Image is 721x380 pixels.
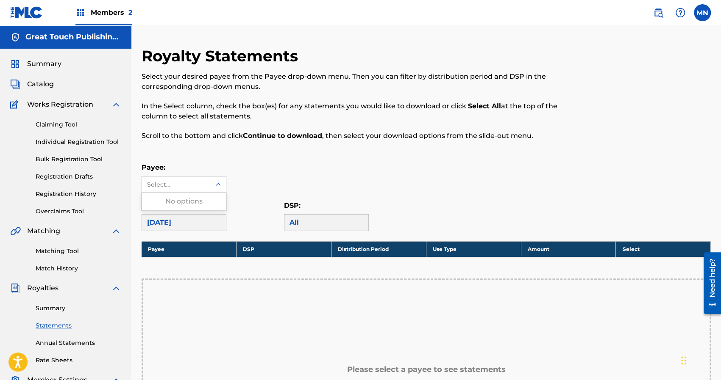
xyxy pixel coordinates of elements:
span: Members [91,8,132,17]
label: Payee: [142,163,165,171]
img: expand [111,226,121,236]
img: Royalties [10,283,20,293]
th: Use Type [426,241,521,257]
th: Select [616,241,711,257]
a: SummarySummary [10,59,61,69]
span: Royalties [27,283,58,293]
img: Works Registration [10,99,21,110]
strong: Continue to download [243,132,322,140]
strong: Select All [468,102,501,110]
img: help [675,8,685,18]
span: Catalog [27,79,54,89]
div: User Menu [694,4,711,21]
p: Select your desired payee from the Payee drop-down menu. Then you can filter by distribution peri... [142,72,580,92]
img: expand [111,99,121,110]
img: expand [111,283,121,293]
a: Matching Tool [36,247,121,256]
a: CatalogCatalog [10,79,54,89]
th: Amount [521,241,616,257]
a: Registration History [36,190,121,198]
iframe: Chat Widget [679,339,721,380]
p: Scroll to the bottom and click , then select your download options from the slide-out menu. [142,131,580,141]
a: Overclaims Tool [36,207,121,216]
h2: Royalty Statements [142,47,302,66]
span: 2 [128,8,132,17]
a: Summary [36,304,121,313]
img: search [653,8,663,18]
a: Registration Drafts [36,172,121,181]
img: MLC Logo [10,6,43,19]
a: Public Search [650,4,667,21]
a: Annual Statements [36,339,121,347]
label: DSP: [284,201,301,209]
span: Matching [27,226,60,236]
a: Claiming Tool [36,120,121,129]
div: Drag [681,348,686,373]
h5: Great Touch Publishing Inc [25,32,121,42]
a: Match History [36,264,121,273]
div: Help [672,4,689,21]
h5: Please select a payee to see statements [347,365,506,374]
span: Summary [27,59,61,69]
img: Summary [10,59,20,69]
img: Matching [10,226,21,236]
div: Select... [147,180,205,189]
img: Catalog [10,79,20,89]
div: No options [142,193,226,210]
th: Distribution Period [331,241,426,257]
img: Accounts [10,32,20,42]
a: Statements [36,321,121,330]
th: DSP [237,241,331,257]
img: Top Rightsholders [75,8,86,18]
span: Works Registration [27,99,93,110]
a: Bulk Registration Tool [36,155,121,164]
iframe: Resource Center [697,249,721,317]
th: Payee [142,241,237,257]
a: Rate Sheets [36,356,121,365]
a: Individual Registration Tool [36,138,121,146]
p: In the Select column, check the box(es) for any statements you would like to download or click at... [142,101,580,121]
